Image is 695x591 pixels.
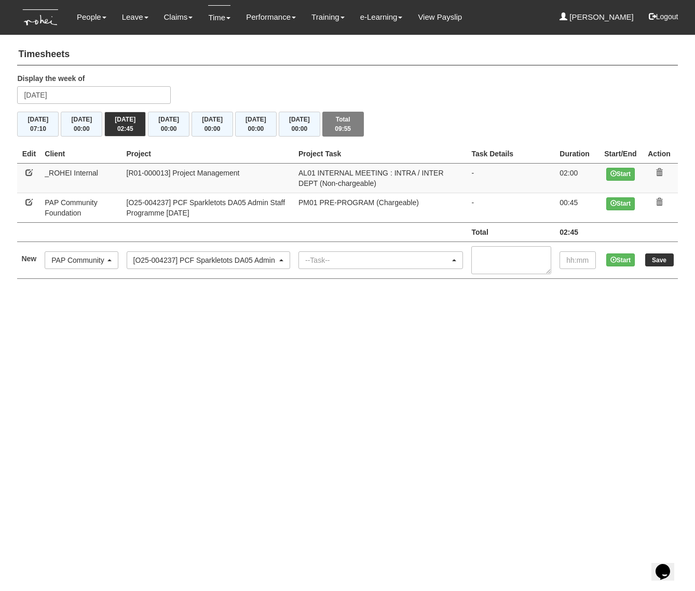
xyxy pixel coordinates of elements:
[40,163,122,193] td: _ROHEI Internal
[30,125,46,132] span: 07:10
[467,163,555,193] td: -
[471,228,488,236] b: Total
[40,144,122,164] th: Client
[645,253,674,266] input: Save
[74,125,90,132] span: 00:00
[467,144,555,164] th: Task Details
[122,144,295,164] th: Project
[467,193,555,222] td: -
[17,44,677,65] h4: Timesheets
[294,193,467,222] td: PM01 PRE-PROGRAM (Chargeable)
[122,193,295,222] td: [O25-004237] PCF Sparkletots DA05 Admin Staff Programme [DATE]
[192,112,233,137] button: [DATE]00:00
[560,251,596,269] input: hh:mm
[208,5,230,30] a: Time
[133,255,278,265] div: [O25-004237] PCF Sparkletots DA05 Admin Staff Programme [DATE]
[161,125,177,132] span: 00:00
[246,5,296,29] a: Performance
[51,255,105,265] div: PAP Community Foundation
[148,112,189,137] button: [DATE]00:00
[560,5,634,29] a: [PERSON_NAME]
[555,222,600,241] td: 02:45
[651,549,685,581] iframe: chat widget
[127,251,291,269] button: [O25-004237] PCF Sparkletots DA05 Admin Staff Programme [DATE]
[294,144,467,164] th: Project Task
[555,163,600,193] td: 02:00
[205,125,221,132] span: 00:00
[21,253,36,264] label: New
[360,5,403,29] a: e-Learning
[248,125,264,132] span: 00:00
[122,163,295,193] td: [R01-000013] Project Management
[606,253,635,266] button: Start
[17,112,677,137] div: Timesheet Week Summary
[641,144,678,164] th: Action
[17,112,59,137] button: [DATE]07:10
[77,5,106,29] a: People
[17,144,40,164] th: Edit
[335,125,351,132] span: 09:55
[418,5,462,29] a: View Payslip
[235,112,277,137] button: [DATE]00:00
[322,112,364,137] button: Total09:55
[122,5,148,29] a: Leave
[298,251,463,269] button: --Task--
[311,5,345,29] a: Training
[555,193,600,222] td: 00:45
[305,255,450,265] div: --Task--
[291,125,307,132] span: 00:00
[117,125,133,132] span: 02:45
[606,197,635,210] button: Start
[40,193,122,222] td: PAP Community Foundation
[294,163,467,193] td: AL01 INTERNAL MEETING : INTRA / INTER DEPT (Non-chargeable)
[642,4,686,29] button: Logout
[279,112,320,137] button: [DATE]00:00
[104,112,146,137] button: [DATE]02:45
[600,144,641,164] th: Start/End
[45,251,118,269] button: PAP Community Foundation
[606,168,635,181] button: Start
[555,144,600,164] th: Duration
[61,112,102,137] button: [DATE]00:00
[164,5,193,29] a: Claims
[17,73,85,84] label: Display the week of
